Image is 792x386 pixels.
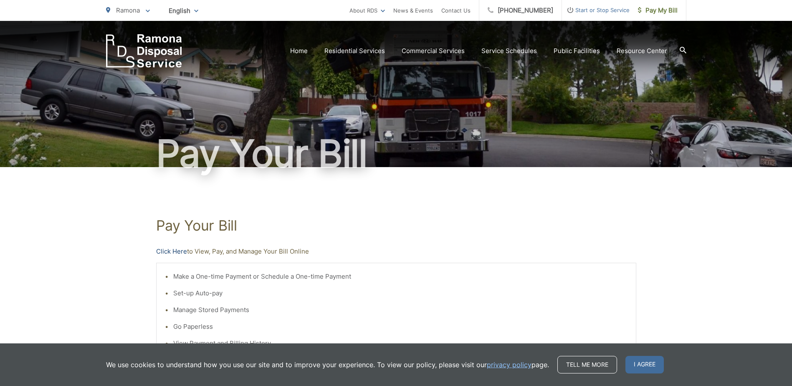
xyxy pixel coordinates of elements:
span: I agree [625,356,664,373]
span: Pay My Bill [638,5,678,15]
a: Commercial Services [402,46,465,56]
a: Resource Center [617,46,667,56]
a: EDCD logo. Return to the homepage. [106,34,182,68]
a: Residential Services [324,46,385,56]
a: privacy policy [487,360,531,370]
li: View Payment and Billing History [173,338,628,348]
a: Click Here [156,246,187,256]
li: Make a One-time Payment or Schedule a One-time Payment [173,272,628,282]
span: Ramona [116,6,140,14]
a: Tell me more [557,356,617,373]
p: to View, Pay, and Manage Your Bill Online [156,246,636,256]
a: Service Schedules [481,46,537,56]
span: English [162,3,205,18]
p: We use cookies to understand how you use our site and to improve your experience. To view our pol... [106,360,549,370]
a: Public Facilities [554,46,600,56]
a: About RDS [349,5,385,15]
li: Go Paperless [173,322,628,332]
li: Set-up Auto-pay [173,288,628,298]
a: News & Events [393,5,433,15]
a: Home [290,46,308,56]
h1: Pay Your Bill [106,133,686,175]
li: Manage Stored Payments [173,305,628,315]
h1: Pay Your Bill [156,217,636,234]
a: Contact Us [441,5,471,15]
